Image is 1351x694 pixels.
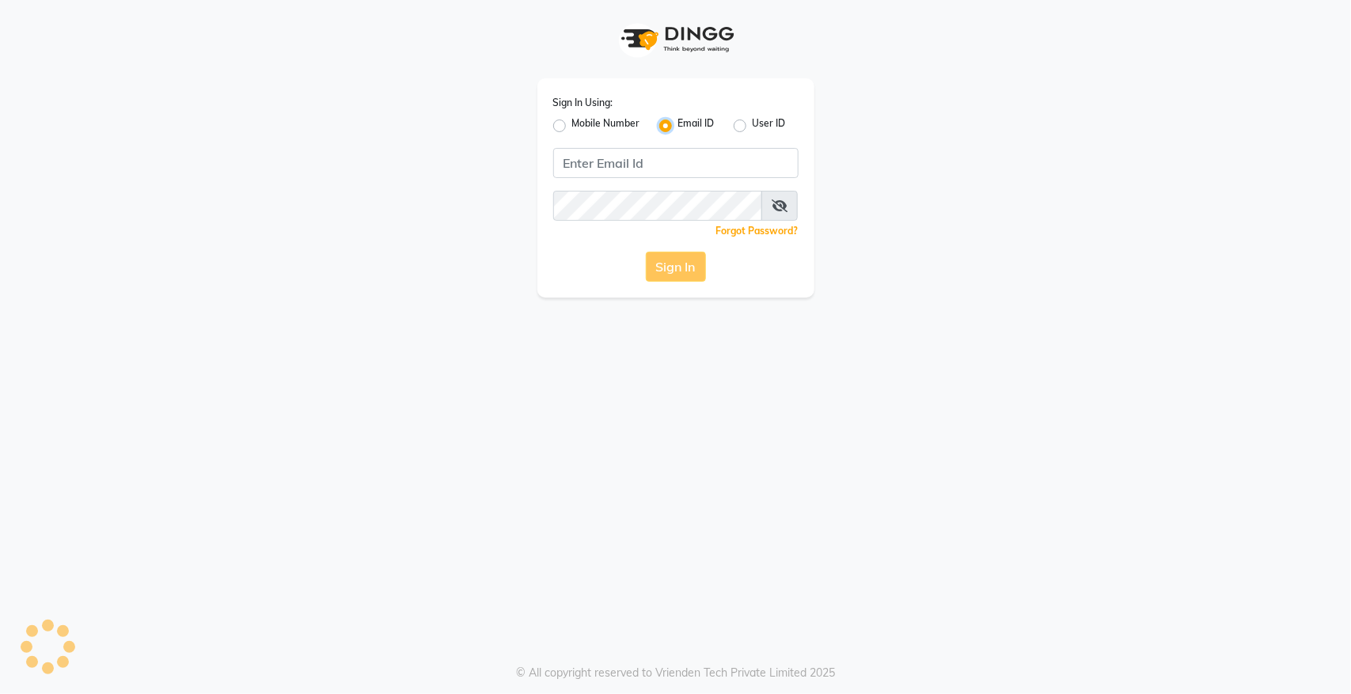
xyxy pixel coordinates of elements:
[572,116,640,135] label: Mobile Number
[553,191,762,221] input: Username
[553,96,613,110] label: Sign In Using:
[553,148,799,178] input: Username
[613,16,739,63] img: logo1.svg
[678,116,715,135] label: Email ID
[716,225,799,237] a: Forgot Password?
[753,116,786,135] label: User ID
